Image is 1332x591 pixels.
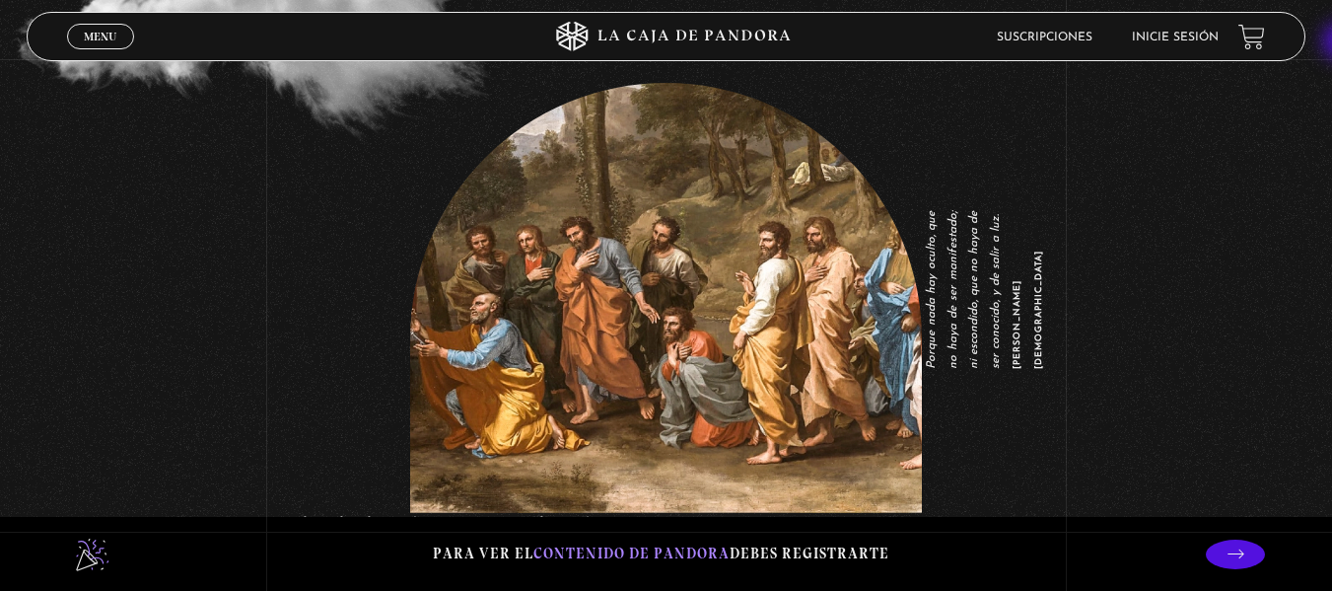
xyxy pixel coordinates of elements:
[433,541,889,567] p: Para ver el debes registrarte
[77,47,123,61] span: Cerrar
[84,31,116,42] span: Menu
[922,210,1050,368] p: Porque nada hay oculto, que no haya de ser manifestado; ni escondido, que no haya de ser conocido...
[533,545,730,562] span: contenido de Pandora
[1238,23,1265,49] a: View your shopping cart
[997,32,1092,43] a: Suscripciones
[1008,210,1050,368] span: [PERSON_NAME][DEMOGRAPHIC_DATA]
[1132,32,1219,43] a: Inicie sesión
